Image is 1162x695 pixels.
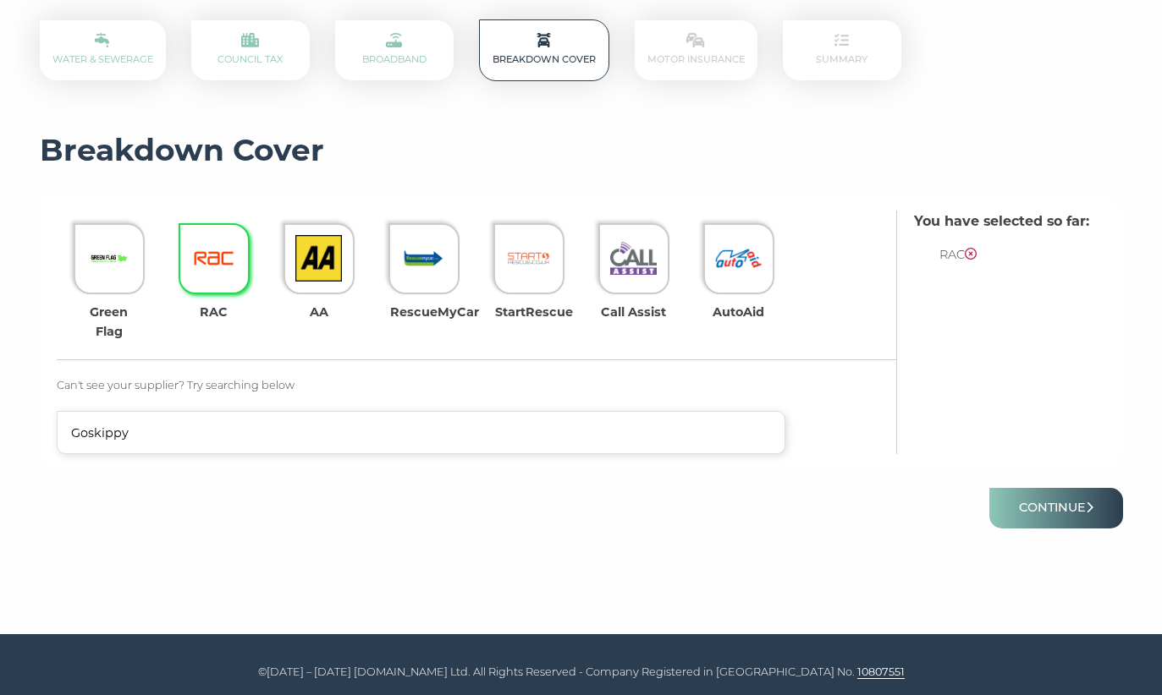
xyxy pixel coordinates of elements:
img: RescueMyCar.png [400,235,447,282]
h3: Breakdown Cover [40,132,1123,169]
img: AA.jpeg [295,235,342,282]
img: Call%20Assist.png [610,235,657,282]
p: Motor Insurance [635,20,757,80]
strong: StartRescue [495,304,573,320]
img: RAC.jpg [190,235,237,282]
p: Summary [783,20,901,80]
p: Can't see your supplier? Try searching below [57,377,896,395]
strong: RAC [200,304,228,320]
li: RAC [939,245,1089,265]
a: Broadband [362,36,427,65]
a: Water & Sewerage [52,36,153,65]
strong: AA [310,304,328,320]
input: Start typing the name of a supplier here [57,411,786,454]
p: ©[DATE] – [DATE] [DOMAIN_NAME] Ltd. All Rights Reserved - Company Registered in [GEOGRAPHIC_DATA]... [44,664,1119,681]
strong: Green Flag [90,304,128,339]
img: StartRescue.jpeg [505,235,552,282]
strong: Call Assist [601,304,666,320]
img: AutoAid.jpeg [715,235,762,282]
strong: AutoAid [713,304,764,320]
a: Council Tax [218,36,283,65]
img: Green%20Flag.jpeg [85,235,132,282]
button: Continue [989,488,1123,528]
strong: RescueMyCar [390,304,479,320]
strong: You have selected so far: [914,213,1089,229]
p: Breakdown Cover [479,19,609,81]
